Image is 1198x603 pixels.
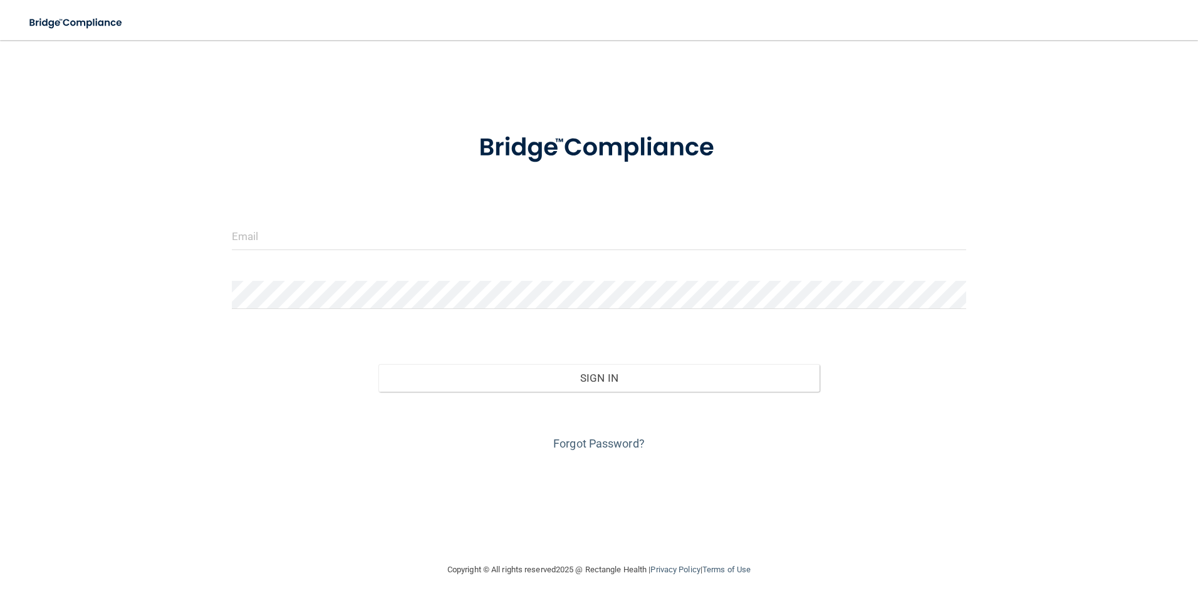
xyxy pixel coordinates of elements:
button: Sign In [378,364,820,392]
img: bridge_compliance_login_screen.278c3ca4.svg [19,10,134,36]
div: Copyright © All rights reserved 2025 @ Rectangle Health | | [370,550,828,590]
input: Email [232,222,967,250]
img: bridge_compliance_login_screen.278c3ca4.svg [453,115,745,181]
a: Privacy Policy [650,565,700,574]
a: Terms of Use [702,565,751,574]
a: Forgot Password? [553,437,645,450]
